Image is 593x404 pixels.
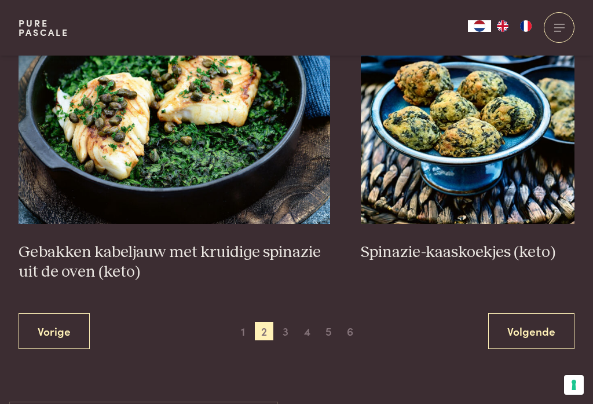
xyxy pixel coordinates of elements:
[361,243,574,263] h3: Spinazie-kaaskoekjes (keto)
[468,20,491,32] a: NL
[255,322,273,340] span: 2
[488,313,574,350] a: Volgende
[19,19,69,37] a: PurePascale
[19,313,90,350] a: Vorige
[298,322,317,340] span: 4
[233,322,252,340] span: 1
[341,322,360,340] span: 6
[491,20,537,32] ul: Language list
[491,20,514,32] a: EN
[320,322,338,340] span: 5
[564,375,584,395] button: Uw voorkeuren voor toestemming voor trackingtechnologieën
[468,20,491,32] div: Language
[514,20,537,32] a: FR
[19,243,330,282] h3: Gebakken kabeljauw met kruidige spinazie uit de oven (keto)
[468,20,537,32] aside: Language selected: Nederlands
[276,322,295,340] span: 3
